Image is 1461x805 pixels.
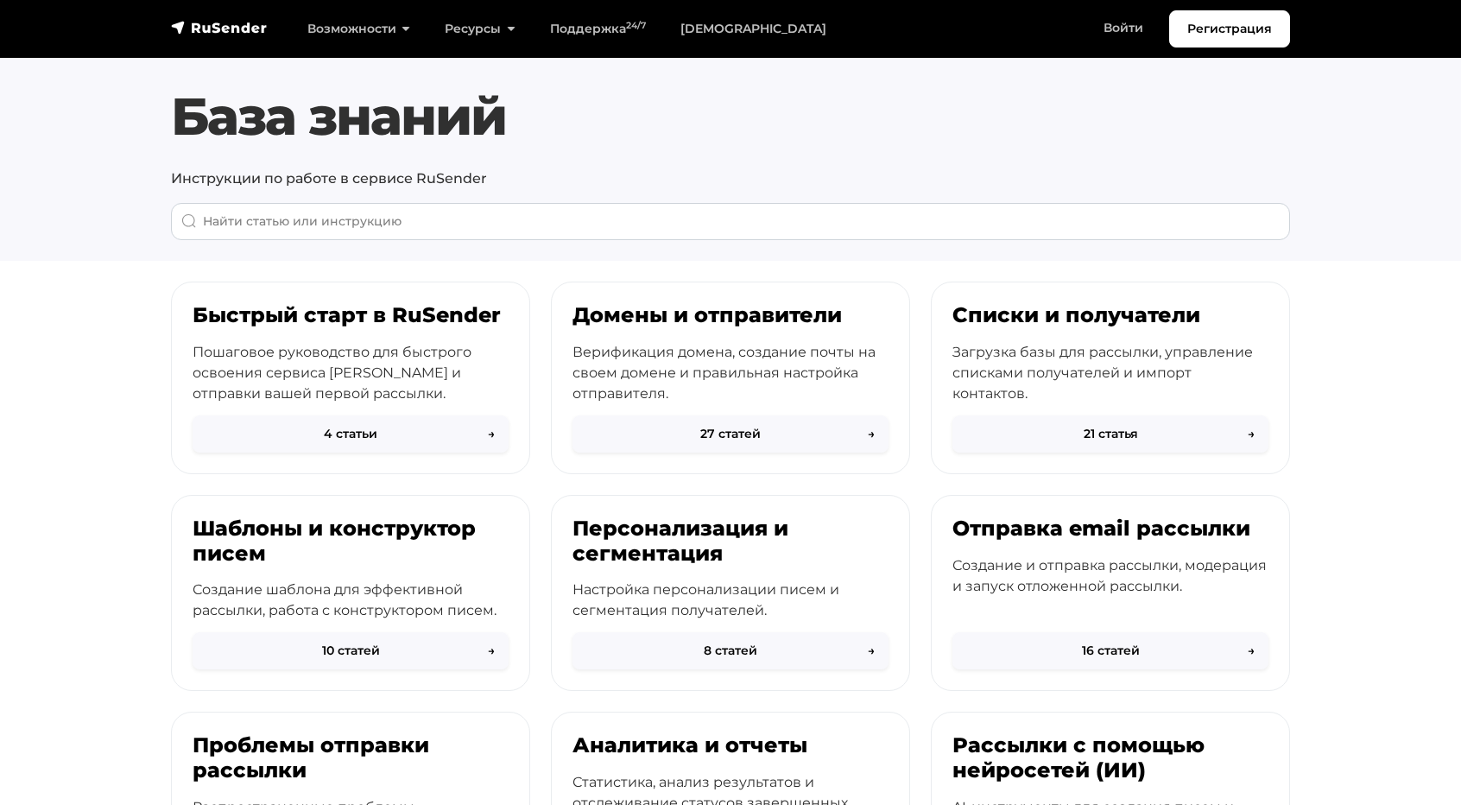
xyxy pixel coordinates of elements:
a: Шаблоны и конструктор писем Создание шаблона для эффективной рассылки, работа с конструктором пис... [171,495,530,692]
a: Персонализация и сегментация Настройка персонализации писем и сегментация получателей. 8 статей→ [551,495,910,692]
span: → [488,642,495,660]
img: RuSender [171,19,268,36]
a: Списки и получатели Загрузка базы для рассылки, управление списками получателей и импорт контакто... [931,282,1290,474]
h3: Проблемы отправки рассылки [193,733,509,783]
h3: Рассылки с помощью нейросетей (ИИ) [952,733,1268,783]
p: Загрузка базы для рассылки, управление списками получателей и импорт контактов. [952,342,1268,404]
h3: Быстрый старт в RuSender [193,303,509,328]
h1: База знаний [171,86,1290,148]
p: Создание шаблона для эффективной рассылки, работа с конструктором писем. [193,580,509,621]
span: → [488,425,495,443]
sup: 24/7 [626,20,646,31]
button: 10 статей→ [193,632,509,669]
p: Инструкции по работе в сервисе RuSender [171,168,1290,189]
img: Поиск [181,213,197,229]
span: → [868,425,875,443]
p: Создание и отправка рассылки, модерация и запуск отложенной рассылки. [952,555,1268,597]
p: Настройка персонализации писем и сегментация получателей. [572,580,889,621]
span: → [1248,425,1255,443]
a: Поддержка24/7 [533,11,663,47]
p: Верификация домена, создание почты на своем домене и правильная настройка отправителя. [572,342,889,404]
button: 4 статьи→ [193,415,509,453]
a: Домены и отправители Верификация домена, создание почты на своем домене и правильная настройка от... [551,282,910,474]
input: When autocomplete results are available use up and down arrows to review and enter to go to the d... [171,203,1290,240]
h3: Отправка email рассылки [952,517,1268,542]
a: Регистрация [1169,10,1290,48]
span: → [868,642,875,660]
button: 16 статей→ [952,632,1268,669]
h3: Шаблоны и конструктор писем [193,517,509,567]
a: Быстрый старт в RuSender Пошаговое руководство для быстрого освоения сервиса [PERSON_NAME] и отпр... [171,282,530,474]
button: 27 статей→ [572,415,889,453]
p: Пошаговое руководство для быстрого освоения сервиса [PERSON_NAME] и отправки вашей первой рассылки. [193,342,509,404]
a: Ресурсы [427,11,532,47]
a: Войти [1086,10,1161,46]
h3: Списки и получатели [952,303,1268,328]
button: 21 статья→ [952,415,1268,453]
span: → [1248,642,1255,660]
a: Возможности [290,11,427,47]
h3: Персонализация и сегментация [572,517,889,567]
a: Отправка email рассылки Создание и отправка рассылки, модерация и запуск отложенной рассылки. 16 ... [931,495,1290,692]
button: 8 статей→ [572,632,889,669]
h3: Аналитика и отчеты [572,733,889,758]
h3: Домены и отправители [572,303,889,328]
a: [DEMOGRAPHIC_DATA] [663,11,844,47]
